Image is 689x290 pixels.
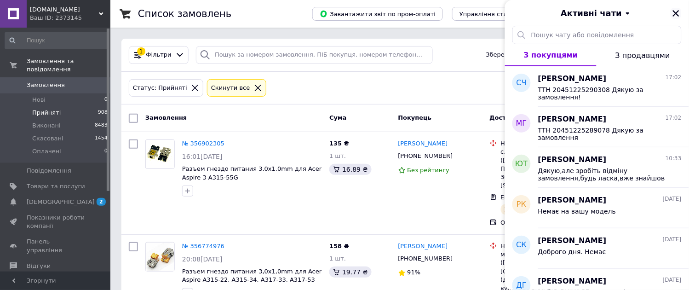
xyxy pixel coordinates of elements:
[666,155,682,162] span: 10:33
[27,198,95,206] span: [DEMOGRAPHIC_DATA]
[501,204,553,215] div: Заплановано
[32,122,61,130] span: Виконані
[182,165,322,181] a: Разъем гнездо питания 3,0x1,0mm для Acer Aspire 3 A315-55G
[329,140,349,147] span: 135 ₴
[95,122,108,130] span: 8483
[146,51,172,59] span: Фільтри
[505,107,689,147] button: МГ[PERSON_NAME]17:02ТТН 20451225289078 Дякую за замовлення
[538,167,669,182] span: Дякую,але зробіть відміну замовлення,будь ласка,вже знайшов з безкоштовною доставкою.
[666,74,682,81] span: 17:02
[145,139,175,169] a: Фото товару
[32,109,61,117] span: Прийняті
[538,114,607,125] span: [PERSON_NAME]
[663,236,682,244] span: [DATE]
[531,7,663,19] button: Активні чати
[97,198,106,206] span: 2
[398,152,453,159] span: [PHONE_NUMBER]
[30,6,99,14] span: 19volt.com.ua
[398,114,432,121] span: Покупець
[505,188,689,228] button: РК[PERSON_NAME][DATE]Немає на вашу модель
[27,167,71,175] span: Повідомлення
[505,228,689,269] button: СК[PERSON_NAME][DATE]Доброго дня. Немає
[561,7,622,19] span: Активні чати
[538,248,606,255] span: Доброго дня. Немає
[320,10,436,18] span: Завантажити звіт по пром-оплаті
[490,114,558,121] span: Доставка та оплата
[538,208,616,215] span: Немає на вашу модель
[501,139,592,148] div: Нова Пошта
[517,240,527,250] span: СК
[104,96,108,104] span: 0
[95,134,108,143] span: 1454
[329,255,346,262] span: 1 шт.
[182,268,322,284] a: Разъем гнездо питания 3,0x1,0mm для Acer Aspire A315-22, A315-34, A317-33, A317-53
[398,139,448,148] a: [PERSON_NAME]
[615,51,670,60] span: З продавцями
[312,7,443,21] button: Завантажити звіт по пром-оплаті
[27,214,85,230] span: Показники роботи компанії
[512,26,682,44] input: Пошук чату або повідомлення
[27,57,110,74] span: Замовлення та повідомлення
[501,148,592,190] div: с. Гошів ([GEOGRAPHIC_DATA].), Пункт приймання-видачі (до 30 кг): вул. [STREET_ADDRESS]
[516,118,527,129] span: МГ
[27,262,51,270] span: Відгуки
[486,51,549,59] span: Збережені фільтри:
[182,153,223,160] span: 16:01[DATE]
[515,159,528,169] span: ЮТ
[517,199,526,210] span: РК
[663,276,682,284] span: [DATE]
[538,74,607,84] span: [PERSON_NAME]
[182,255,223,263] span: 20:08[DATE]
[30,14,110,22] div: Ваш ID: 2373145
[398,242,448,251] a: [PERSON_NAME]
[98,109,108,117] span: 908
[329,243,349,249] span: 158 ₴
[182,140,224,147] a: № 356902305
[209,83,252,93] div: Cкинути все
[501,242,592,250] div: Нова Пошта
[538,195,607,206] span: [PERSON_NAME]
[32,96,46,104] span: Нові
[145,242,175,272] a: Фото товару
[505,66,689,107] button: сЧ[PERSON_NAME]17:02ТТН 20451225290308 Дякую за замовлення!
[505,147,689,188] button: ЮТ[PERSON_NAME]10:33Дякую,але зробіть відміну замовлення,будь ласка,вже знайшов з безкоштовною до...
[538,86,669,101] span: ТТН 20451225290308 Дякую за замовлення!
[597,44,689,66] button: З продавцями
[501,194,566,201] span: ЕН: 20451225289078
[505,44,597,66] button: З покупцями
[146,243,174,271] img: Фото товару
[196,46,433,64] input: Пошук за номером замовлення, ПІБ покупця, номером телефону, Email, номером накладної
[5,32,109,49] input: Пошук
[459,11,530,17] span: Управління статусами
[329,267,371,278] div: 19.77 ₴
[329,152,346,159] span: 1 шт.
[329,164,371,175] div: 16.89 ₴
[517,78,527,88] span: сЧ
[138,8,231,19] h1: Список замовлень
[145,114,187,121] span: Замовлення
[408,269,421,276] span: 91%
[182,243,224,249] a: № 356774976
[27,182,85,191] span: Товари та послуги
[452,7,537,21] button: Управління статусами
[501,219,592,227] div: Оплата на рахунок
[538,236,607,246] span: [PERSON_NAME]
[137,47,145,56] div: 1
[663,195,682,203] span: [DATE]
[538,276,607,287] span: [PERSON_NAME]
[32,147,61,156] span: Оплачені
[538,127,669,141] span: ТТН 20451225289078 Дякую за замовлення
[104,147,108,156] span: 0
[398,255,453,262] span: [PHONE_NUMBER]
[32,134,63,143] span: Скасовані
[524,51,578,59] span: З покупцями
[131,83,189,93] div: Статус: Прийняті
[27,81,65,89] span: Замовлення
[671,8,682,19] button: Закрити
[408,167,450,174] span: Без рейтингу
[538,155,607,165] span: [PERSON_NAME]
[666,114,682,122] span: 17:02
[27,238,85,254] span: Панель управління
